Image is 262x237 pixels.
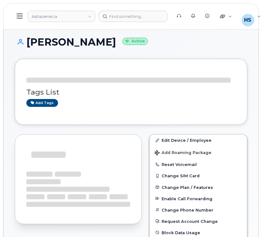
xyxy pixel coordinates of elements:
span: Add Roaming Package [155,150,211,156]
a: Add tags [26,99,58,107]
span: Change Plan / Features [162,185,213,190]
button: Reset Voicemail [150,159,247,170]
button: Enable Call Forwarding [150,193,247,204]
button: Change Plan / Features [150,182,247,193]
span: Enable Call Forwarding [162,196,212,201]
button: Change SIM Card [150,170,247,181]
button: Change Phone Number [150,204,247,216]
button: Add Roaming Package [150,146,247,159]
small: Active [122,38,148,45]
h3: Tags List [26,88,236,96]
a: Edit Device / Employee [150,135,247,146]
button: Request Account Change [150,216,247,227]
h1: [PERSON_NAME] [15,36,247,47]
